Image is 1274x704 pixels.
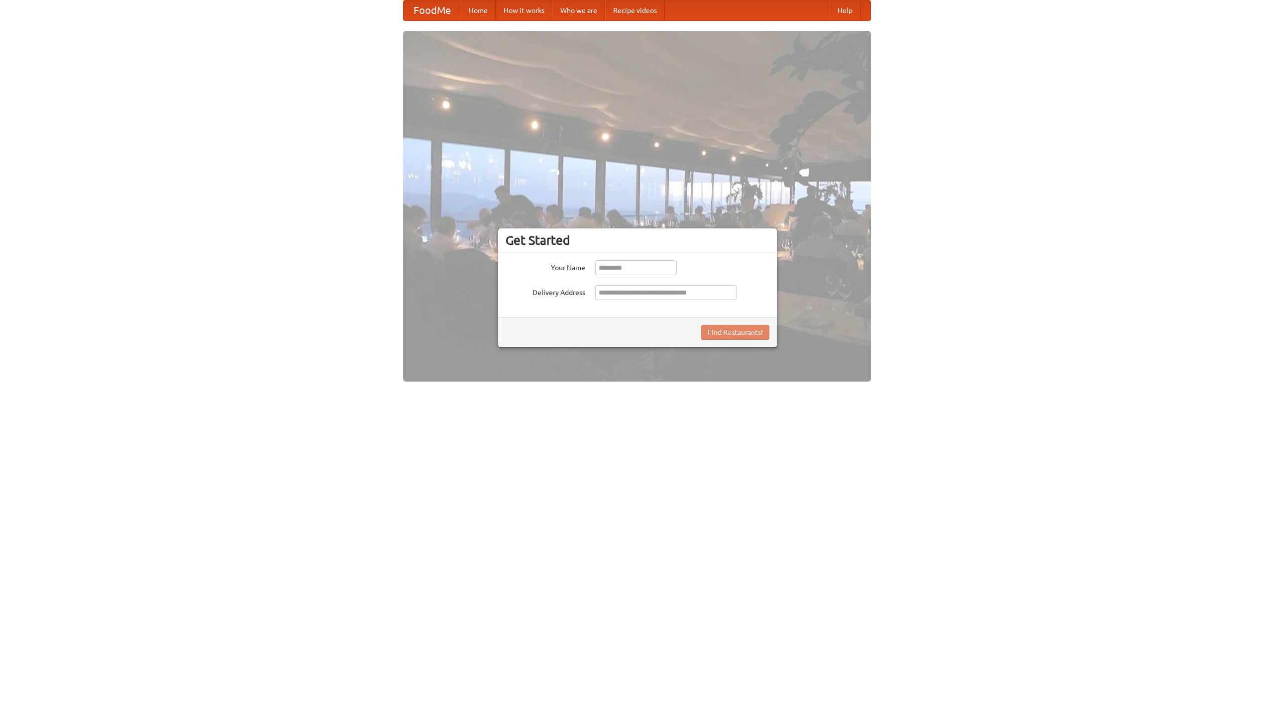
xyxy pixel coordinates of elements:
button: Find Restaurants! [701,325,769,340]
a: How it works [496,0,552,20]
a: Help [830,0,860,20]
label: Delivery Address [506,285,585,298]
label: Your Name [506,260,585,273]
a: Recipe videos [605,0,665,20]
h3: Get Started [506,233,769,248]
a: Who we are [552,0,605,20]
a: FoodMe [404,0,461,20]
a: Home [461,0,496,20]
